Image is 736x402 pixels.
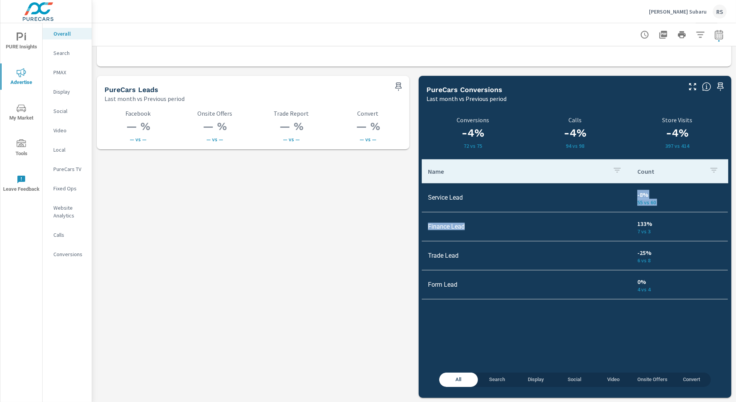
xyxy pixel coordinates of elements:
[714,80,727,93] span: Save this to your personalized report
[599,375,628,384] span: Video
[53,250,86,258] p: Conversions
[422,188,631,207] td: Service Lead
[104,86,158,94] h5: PureCars Leads
[637,190,722,199] p: -8%
[3,68,40,87] span: Advertise
[637,248,722,257] p: -25%
[43,229,92,241] div: Calls
[104,110,172,117] p: Facebook
[529,143,621,149] p: 94 vs 98
[181,120,248,133] h3: — %
[53,30,86,38] p: Overall
[53,49,86,57] p: Search
[53,185,86,192] p: Fixed Ops
[626,143,728,149] p: 397 vs 414
[258,110,325,117] p: Trade Report
[53,88,86,96] p: Display
[637,277,722,286] p: 0%
[649,8,707,15] p: [PERSON_NAME] Subaru
[43,67,92,78] div: PMAX
[334,136,402,142] p: — vs —
[0,23,42,201] div: nav menu
[637,257,722,263] p: 6 vs 8
[637,219,722,228] p: 133%
[529,116,621,123] p: Calls
[426,143,519,149] p: 72 vs 75
[181,110,248,117] p: Onsite Offers
[426,94,507,103] p: Last month vs Previous period
[637,375,668,384] span: Onsite Offers
[713,5,727,19] div: RS
[3,33,40,51] span: PURE Insights
[104,136,172,142] p: — vs —
[637,168,703,175] p: Count
[43,163,92,175] div: PureCars TV
[43,86,92,98] div: Display
[426,116,519,123] p: Conversions
[426,127,519,140] h3: -4%
[674,27,690,43] button: Print Report
[626,127,728,140] h3: -4%
[656,27,671,43] button: "Export Report to PDF"
[702,82,711,91] span: Understand conversion over the selected time range.
[521,375,551,384] span: Display
[258,136,325,142] p: — vs —
[637,199,722,205] p: 55 vs 60
[560,375,589,384] span: Social
[104,120,172,133] h3: — %
[3,175,40,194] span: Leave Feedback
[3,104,40,123] span: My Market
[181,136,248,142] p: — vs —
[43,144,92,156] div: Local
[53,127,86,134] p: Video
[53,231,86,239] p: Calls
[43,47,92,59] div: Search
[53,165,86,173] p: PureCars TV
[529,127,621,140] h3: -4%
[422,217,631,236] td: Finance Lead
[426,86,502,94] h5: PureCars Conversions
[53,204,86,219] p: Website Analytics
[422,275,631,294] td: Form Lead
[43,248,92,260] div: Conversions
[637,286,722,293] p: 4 vs 4
[43,105,92,117] div: Social
[711,27,727,43] button: Select Date Range
[334,120,402,133] h3: — %
[104,94,185,103] p: Last month vs Previous period
[444,375,473,384] span: All
[626,116,728,123] p: Store Visits
[693,27,708,43] button: Apply Filters
[428,168,606,175] p: Name
[483,375,512,384] span: Search
[53,68,86,76] p: PMAX
[334,110,402,117] p: Convert
[43,28,92,39] div: Overall
[53,107,86,115] p: Social
[392,80,405,93] span: Save this to your personalized report
[686,80,699,93] button: Make Fullscreen
[422,246,631,265] td: Trade Lead
[677,375,706,384] span: Convert
[3,139,40,158] span: Tools
[53,146,86,154] p: Local
[637,228,722,234] p: 7 vs 3
[43,202,92,221] div: Website Analytics
[258,120,325,133] h3: — %
[43,183,92,194] div: Fixed Ops
[43,125,92,136] div: Video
